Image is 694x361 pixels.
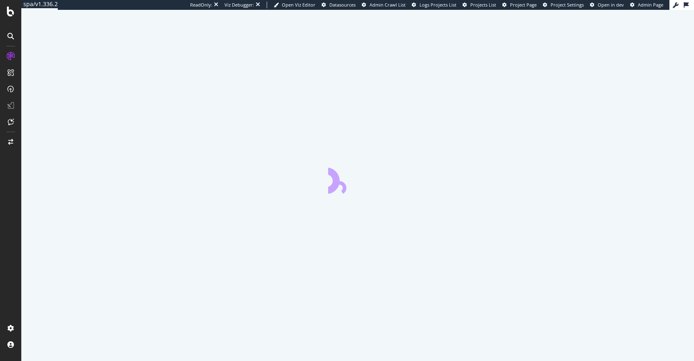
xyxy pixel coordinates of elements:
[225,2,254,8] div: Viz Debugger:
[638,2,663,8] span: Admin Page
[590,2,624,8] a: Open in dev
[420,2,456,8] span: Logs Projects List
[502,2,537,8] a: Project Page
[470,2,496,8] span: Projects List
[322,2,356,8] a: Datasources
[328,164,387,194] div: animation
[510,2,537,8] span: Project Page
[630,2,663,8] a: Admin Page
[543,2,584,8] a: Project Settings
[190,2,212,8] div: ReadOnly:
[463,2,496,8] a: Projects List
[598,2,624,8] span: Open in dev
[370,2,406,8] span: Admin Crawl List
[362,2,406,8] a: Admin Crawl List
[282,2,315,8] span: Open Viz Editor
[329,2,356,8] span: Datasources
[551,2,584,8] span: Project Settings
[274,2,315,8] a: Open Viz Editor
[412,2,456,8] a: Logs Projects List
